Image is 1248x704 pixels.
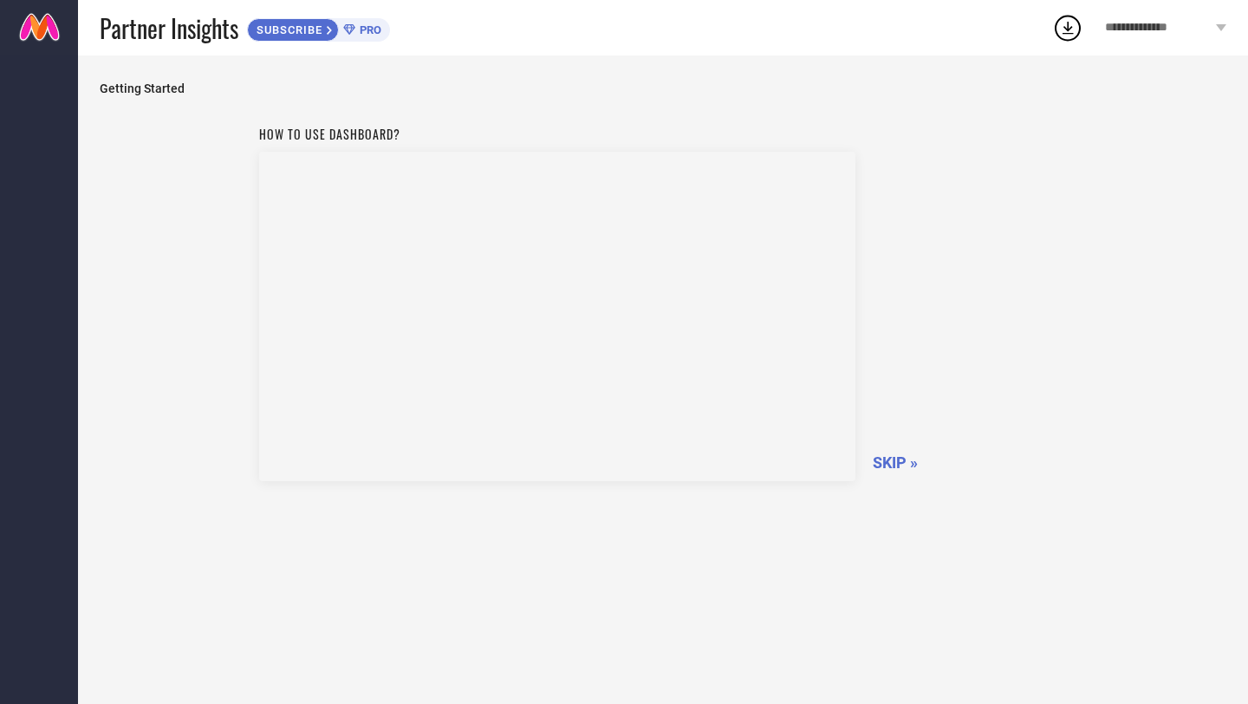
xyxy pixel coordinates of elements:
span: Getting Started [100,81,1226,95]
span: PRO [355,23,381,36]
span: SKIP » [873,453,918,472]
span: Partner Insights [100,10,238,46]
h1: How to use dashboard? [259,125,855,143]
a: SUBSCRIBEPRO [247,14,390,42]
div: Open download list [1052,12,1083,43]
span: SUBSCRIBE [248,23,327,36]
iframe: Workspace Section [259,152,855,481]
